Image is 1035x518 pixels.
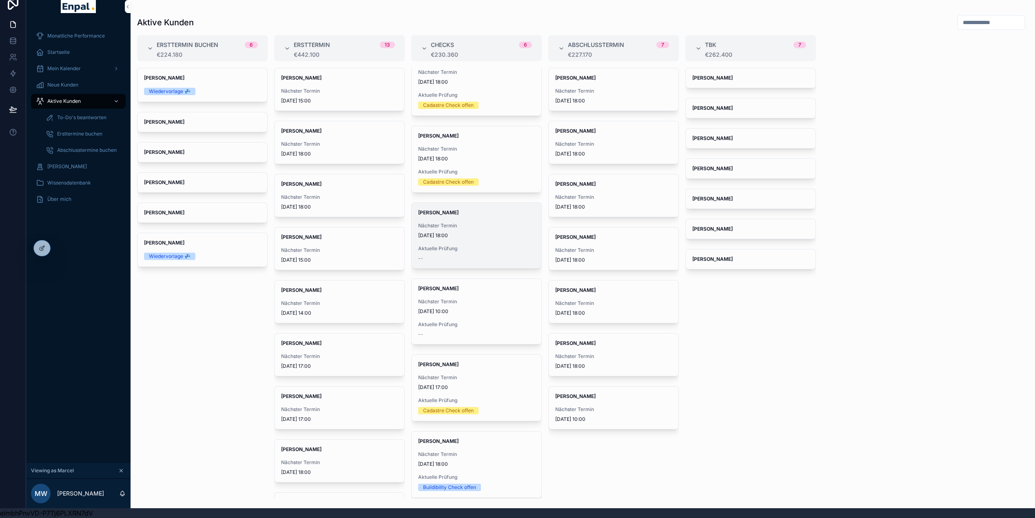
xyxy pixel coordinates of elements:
[47,180,91,186] span: Wissensdatenbank
[411,202,542,269] a: [PERSON_NAME]Nächster Termin[DATE] 18:00Aktuelle Prüfung--
[555,128,596,134] strong: [PERSON_NAME]
[274,121,405,164] a: [PERSON_NAME]Nächster Termin[DATE] 18:00
[555,75,596,81] strong: [PERSON_NAME]
[548,227,679,270] a: [PERSON_NAME]Nächster Termin[DATE] 18:00
[418,92,535,98] span: Aktuelle Prüfung
[281,300,398,307] span: Nächster Termin
[57,131,102,137] span: Ersttermine buchen
[31,61,126,76] a: Mein Kalender
[555,310,672,316] span: [DATE] 18:00
[555,151,672,157] span: [DATE] 18:00
[281,287,321,293] strong: [PERSON_NAME]
[418,308,535,315] span: [DATE] 10:00
[568,41,624,49] span: Abschlusstermin
[47,98,81,104] span: Aktive Kunden
[57,147,117,153] span: Abschlusstermine buchen
[418,133,459,139] strong: [PERSON_NAME]
[685,249,816,269] a: [PERSON_NAME]
[418,397,535,404] span: Aktuelle Prüfung
[137,112,268,132] a: [PERSON_NAME]
[548,68,679,111] a: [PERSON_NAME]Nächster Termin[DATE] 18:00
[281,469,398,476] span: [DATE] 18:00
[41,110,126,125] a: To-Do's beantworten
[555,287,596,293] strong: [PERSON_NAME]
[274,439,405,482] a: [PERSON_NAME]Nächster Termin[DATE] 18:00
[555,257,672,263] span: [DATE] 18:00
[418,245,535,252] span: Aktuelle Prüfung
[281,310,398,316] span: [DATE] 14:00
[57,489,104,498] p: [PERSON_NAME]
[692,196,733,202] strong: [PERSON_NAME]
[661,42,664,48] div: 7
[555,393,596,399] strong: [PERSON_NAME]
[137,68,268,102] a: [PERSON_NAME]Wiedervorlage 💤
[47,82,78,88] span: Neue Kunden
[281,181,321,187] strong: [PERSON_NAME]
[411,126,542,193] a: [PERSON_NAME]Nächster Termin[DATE] 18:00Aktuelle PrüfungCadastre Check offen
[418,285,459,291] strong: [PERSON_NAME]
[144,119,184,125] strong: [PERSON_NAME]
[555,204,672,210] span: [DATE] 18:00
[274,227,405,270] a: [PERSON_NAME]Nächster Termin[DATE] 15:00
[281,363,398,369] span: [DATE] 17:00
[692,75,733,81] strong: [PERSON_NAME]
[137,172,268,193] a: [PERSON_NAME]
[26,23,131,217] div: scrollable content
[144,209,184,216] strong: [PERSON_NAME]
[411,49,542,116] a: [PERSON_NAME]Nächster Termin[DATE] 18:00Aktuelle PrüfungCadastre Check offen
[281,353,398,360] span: Nächster Termin
[685,158,816,179] a: [PERSON_NAME]
[47,33,105,39] span: Monatliche Performance
[294,41,330,49] span: Ersttermin
[418,232,535,239] span: [DATE] 18:00
[274,386,405,429] a: [PERSON_NAME]Nächster Termin[DATE] 17:00
[548,333,679,376] a: [PERSON_NAME]Nächster Termin[DATE] 18:00
[281,204,398,210] span: [DATE] 18:00
[411,431,542,498] a: [PERSON_NAME]Nächster Termin[DATE] 18:00Aktuelle PrüfungBuildibility Check offen
[423,102,474,109] div: Cadastre Check offen
[281,406,398,413] span: Nächster Termin
[47,196,71,202] span: Über mich
[47,49,70,56] span: Startseite
[418,222,535,229] span: Nächster Termin
[418,451,535,458] span: Nächster Termin
[281,141,398,147] span: Nächster Termin
[555,353,672,360] span: Nächster Termin
[281,393,321,399] strong: [PERSON_NAME]
[555,363,672,369] span: [DATE] 18:00
[555,141,672,147] span: Nächster Termin
[57,114,106,121] span: To-Do's beantworten
[418,79,535,85] span: [DATE] 18:00
[281,257,398,263] span: [DATE] 15:00
[281,75,321,81] strong: [PERSON_NAME]
[281,446,321,452] strong: [PERSON_NAME]
[137,17,194,28] h1: Aktive Kunden
[685,189,816,209] a: [PERSON_NAME]
[418,298,535,305] span: Nächster Termin
[281,234,321,240] strong: [PERSON_NAME]
[418,461,535,467] span: [DATE] 18:00
[144,179,184,185] strong: [PERSON_NAME]
[692,105,733,111] strong: [PERSON_NAME]
[274,280,405,323] a: [PERSON_NAME]Nächster Termin[DATE] 14:00
[385,42,390,48] div: 13
[692,165,733,171] strong: [PERSON_NAME]
[418,438,459,444] strong: [PERSON_NAME]
[423,178,474,186] div: Cadastre Check offen
[157,51,258,58] div: €224.180
[31,467,74,474] span: Viewing as Marcel
[555,98,672,104] span: [DATE] 18:00
[418,384,535,391] span: [DATE] 17:00
[555,194,672,200] span: Nächster Termin
[31,159,126,174] a: [PERSON_NAME]
[411,354,542,421] a: [PERSON_NAME]Nächster Termin[DATE] 17:00Aktuelle PrüfungCadastre Check offen
[137,233,268,267] a: [PERSON_NAME]Wiedervorlage 💤
[137,202,268,223] a: [PERSON_NAME]
[685,219,816,239] a: [PERSON_NAME]
[31,29,126,43] a: Monatliche Performance
[274,333,405,376] a: [PERSON_NAME]Nächster Termin[DATE] 17:00
[274,68,405,111] a: [PERSON_NAME]Nächster Termin[DATE] 15:00
[149,253,191,260] div: Wiedervorlage 💤
[144,240,184,246] strong: [PERSON_NAME]
[281,88,398,94] span: Nächster Termin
